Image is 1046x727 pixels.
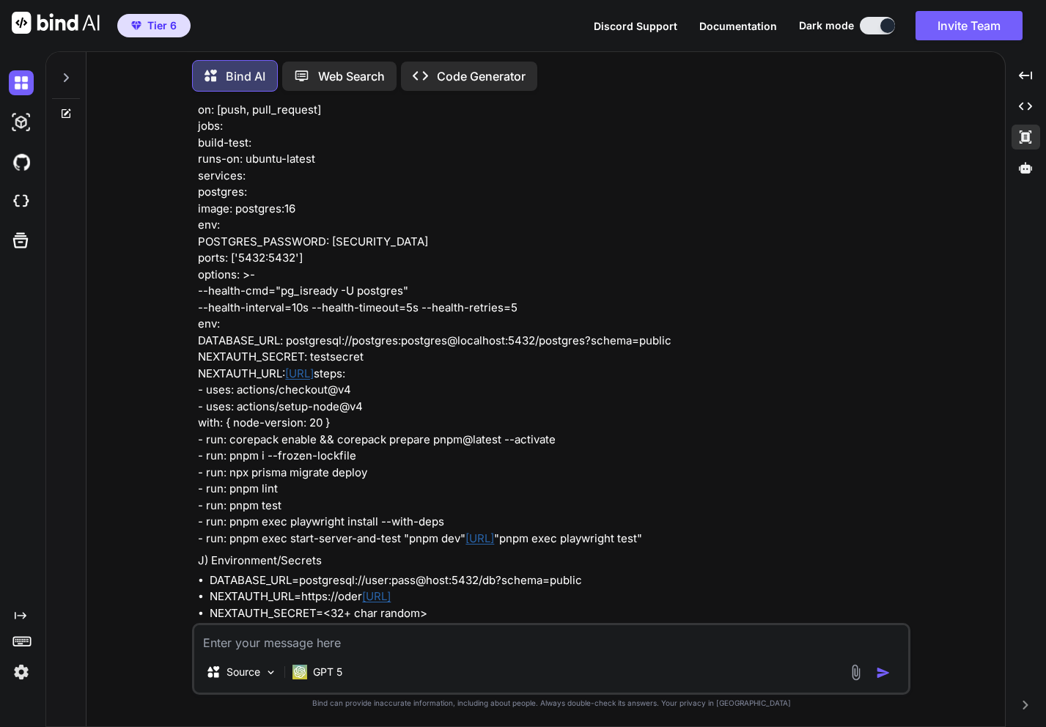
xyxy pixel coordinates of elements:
li: DATABASE_URL=postgresql://user:pass@host:5432/db?schema=public [210,572,907,589]
img: githubDark [9,150,34,174]
domain: oder [338,589,391,603]
button: premiumTier 6 [117,14,191,37]
img: premium [131,21,141,30]
img: cloudideIcon [9,189,34,214]
p: Code Generator [437,67,526,85]
a: [URL] [285,366,314,380]
span: Documentation [699,20,777,32]
p: I) CI/CD (GitHub Actions) .github/workflows/ci.yml name: CI on: [push, pull_request] jobs: build-... [198,52,907,547]
img: GPT 5 [292,665,307,679]
p: Web Search [318,67,385,85]
img: icon [876,665,891,680]
button: Discord Support [594,18,677,34]
a: [URL] [465,531,494,545]
img: Bind AI [12,12,100,34]
img: darkAi-studio [9,110,34,135]
img: darkChat [9,70,34,95]
img: attachment [847,664,864,681]
li: NEXTAUTH_SECRET=<32+ char random> [210,605,907,622]
p: Bind AI [226,67,265,85]
span: Dark mode [799,18,854,33]
span: Discord Support [594,20,677,32]
button: Invite Team [916,11,1023,40]
img: settings [9,660,34,684]
p: Source [226,665,260,679]
p: Bind can provide inaccurate information, including about people. Always double-check its answers.... [192,698,910,709]
img: Pick Models [265,666,277,679]
button: Documentation [699,18,777,34]
span: Tier 6 [147,18,177,33]
p: J) Environment/Secrets [198,553,907,569]
li: NEXTAUTH_URL=https:// [210,588,907,605]
p: GPT 5 [313,665,342,679]
li: GOOGLE_CLIENT_ID/SECRET (optional) [210,621,907,638]
a: [URL] [362,589,391,603]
